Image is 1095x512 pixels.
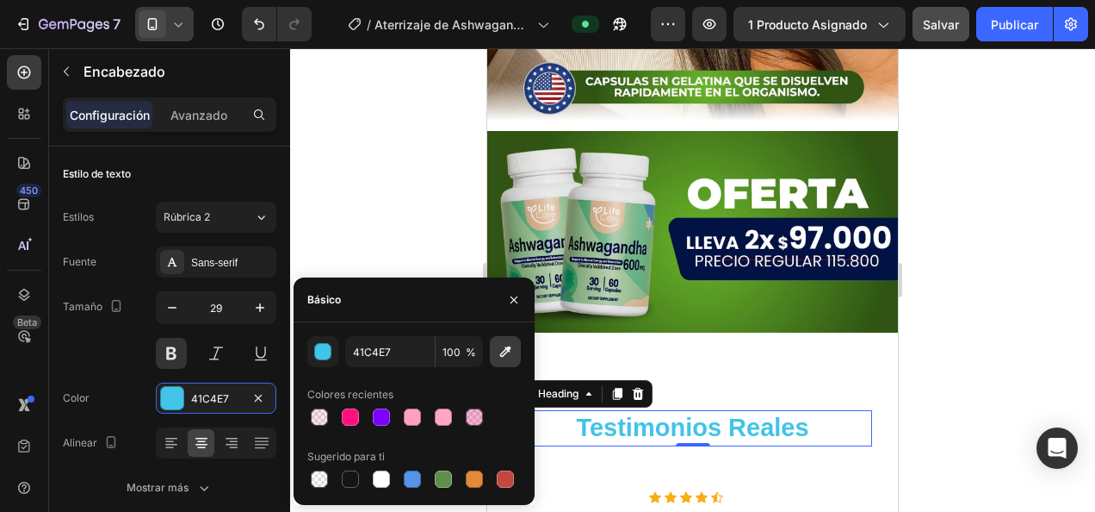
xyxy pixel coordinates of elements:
[63,435,97,451] font: Alinear
[345,336,435,367] input: Por ejemplo: FFFFFF
[127,480,189,496] font: Mostrar más
[307,387,393,403] font: Colores recientes
[7,7,128,41] button: 7
[63,254,96,270] font: Fuente
[191,391,241,407] div: 41C4E7
[307,449,385,465] font: Sugerido para ti
[63,390,90,406] font: Color
[27,462,371,484] h3: Es excelente!!!!
[191,255,272,271] div: Sans-serif
[367,16,371,34] span: /
[156,202,276,233] button: Rúbrica 2
[487,48,898,512] iframe: Design area
[13,315,41,329] div: Beta
[242,7,312,41] div: Deshacer/Rehacer
[63,166,131,182] font: Estilo de texto
[63,209,94,225] font: Estilos
[113,14,121,34] p: 7
[1036,428,1078,469] div: Abra Intercom Messenger
[16,184,41,197] div: 450
[164,209,210,225] span: Rúbrica 2
[374,16,530,34] span: Aterrizaje de Ashwagandha
[63,299,102,315] font: Tamaño
[307,292,341,308] font: Básico
[63,472,276,503] button: Mostrar más
[170,106,227,124] p: Avanzado
[466,345,476,360] span: %
[748,16,867,34] span: 1 producto asignado
[84,61,269,82] p: Heading
[991,16,1038,34] font: Publicar
[733,7,906,41] button: 1 producto asignado
[70,106,150,124] p: Configuración
[912,7,969,41] button: Salvar
[923,17,959,32] span: Salvar
[976,7,1053,41] button: Publicar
